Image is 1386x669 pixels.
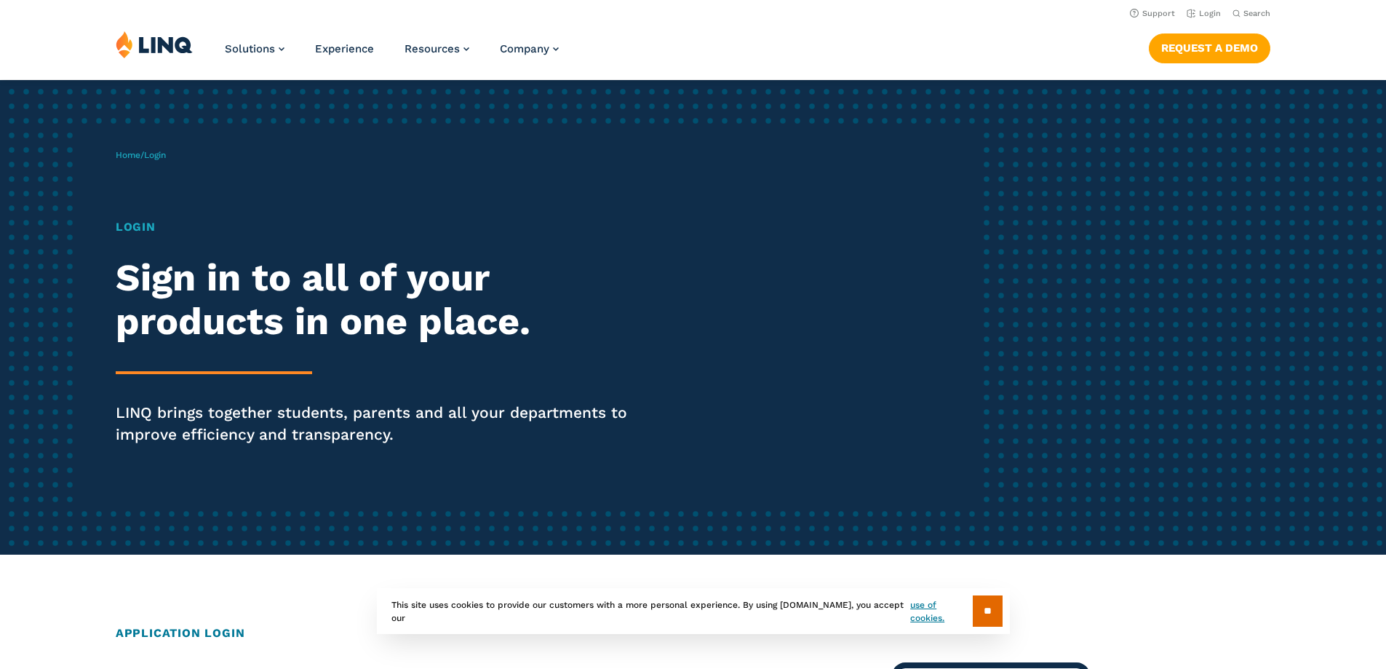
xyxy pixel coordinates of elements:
span: Search [1243,9,1270,18]
a: use of cookies. [910,598,972,625]
span: Login [144,150,166,160]
nav: Primary Navigation [225,31,559,79]
h1: Login [116,218,650,236]
a: Solutions [225,42,284,55]
a: Support [1130,9,1175,18]
a: Request a Demo [1149,33,1270,63]
nav: Button Navigation [1149,31,1270,63]
span: Resources [405,42,460,55]
h2: Sign in to all of your products in one place. [116,256,650,344]
a: Resources [405,42,469,55]
span: Company [500,42,549,55]
a: Home [116,150,140,160]
button: Open Search Bar [1232,8,1270,19]
a: Experience [315,42,374,55]
span: Solutions [225,42,275,55]
img: LINQ | K‑12 Software [116,31,193,58]
a: Login [1187,9,1221,18]
p: LINQ brings together students, parents and all your departments to improve efficiency and transpa... [116,402,650,446]
span: / [116,150,166,160]
a: Company [500,42,559,55]
div: This site uses cookies to provide our customers with a more personal experience. By using [DOMAIN... [377,588,1010,634]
